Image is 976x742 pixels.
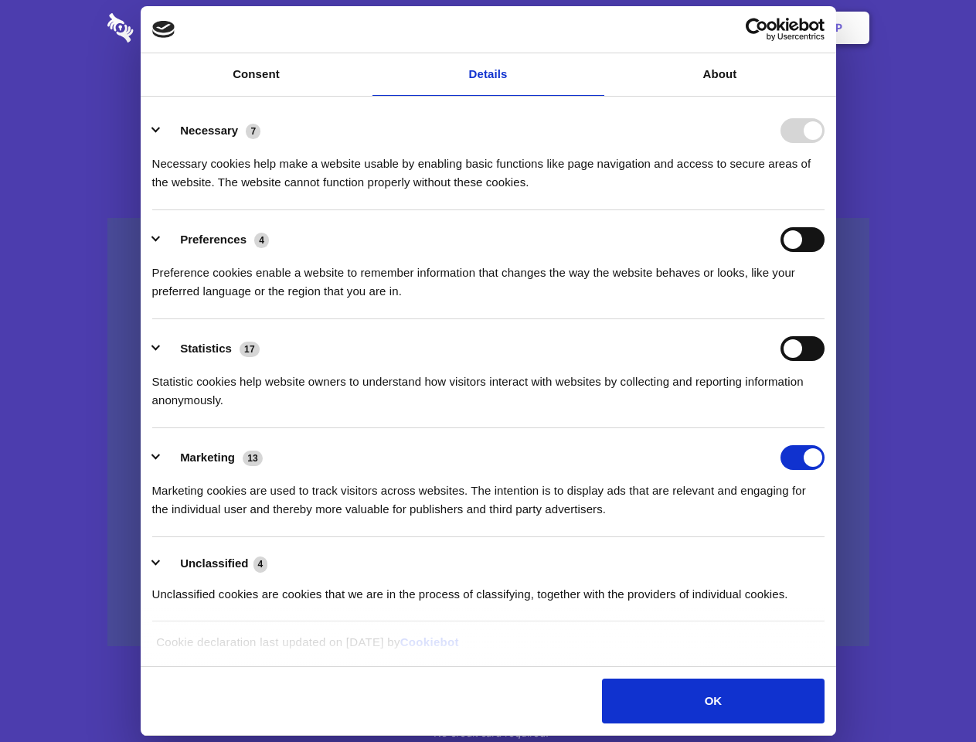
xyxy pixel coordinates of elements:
label: Necessary [180,124,238,137]
label: Statistics [180,342,232,355]
a: Consent [141,53,372,96]
a: Wistia video thumbnail [107,218,869,647]
span: 13 [243,451,263,466]
a: Details [372,53,604,96]
label: Marketing [180,451,235,464]
a: Usercentrics Cookiebot - opens in a new window [689,18,825,41]
a: Contact [627,4,698,52]
div: Preference cookies enable a website to remember information that changes the way the website beha... [152,252,825,301]
img: logo-wordmark-white-trans-d4663122ce5f474addd5e946df7df03e33cb6a1c49d2221995e7729f52c070b2.svg [107,13,240,43]
iframe: Drift Widget Chat Controller [899,665,957,723]
span: 7 [246,124,260,139]
a: Login [701,4,768,52]
button: Marketing (13) [152,445,273,470]
button: OK [602,679,824,723]
img: logo [152,21,175,38]
button: Necessary (7) [152,118,270,143]
button: Preferences (4) [152,227,279,252]
span: 17 [240,342,260,357]
a: Cookiebot [400,635,459,648]
div: Unclassified cookies are cookies that we are in the process of classifying, together with the pro... [152,574,825,604]
span: 4 [253,556,268,572]
button: Statistics (17) [152,336,270,361]
div: Marketing cookies are used to track visitors across websites. The intention is to display ads tha... [152,470,825,519]
h1: Eliminate Slack Data Loss. [107,70,869,125]
span: 4 [254,233,269,248]
h4: Auto-redaction of sensitive data, encrypted data sharing and self-destructing private chats. Shar... [107,141,869,192]
label: Preferences [180,233,247,246]
div: Necessary cookies help make a website usable by enabling basic functions like page navigation and... [152,143,825,192]
a: Pricing [454,4,521,52]
div: Statistic cookies help website owners to understand how visitors interact with websites by collec... [152,361,825,410]
a: About [604,53,836,96]
button: Unclassified (4) [152,554,277,574]
div: Cookie declaration last updated on [DATE] by [145,633,831,663]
